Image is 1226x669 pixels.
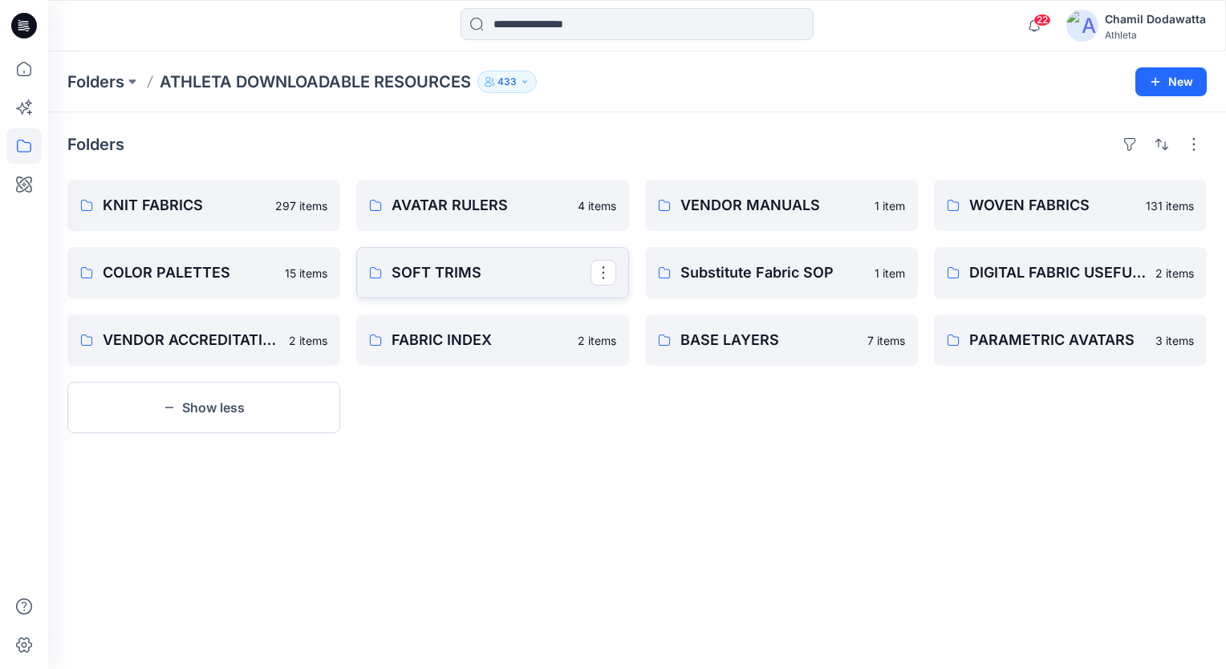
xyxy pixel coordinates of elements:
[1155,265,1194,282] p: 2 items
[969,329,1146,351] p: PARAMETRIC AVATARS
[103,329,279,351] p: VENDOR ACCREDITATION TEMPLATE
[67,314,340,366] a: VENDOR ACCREDITATION TEMPLATE2 items
[1105,10,1206,29] div: Chamil Dodawatta
[497,73,517,91] p: 433
[934,247,1207,298] a: DIGITAL FABRIC USEFUL TUTORIALS2 items
[1135,67,1207,96] button: New
[645,314,918,366] a: BASE LAYERS7 items
[680,329,858,351] p: BASE LAYERS
[680,262,865,284] p: Substitute Fabric SOP
[67,382,340,433] button: Show less
[680,194,865,217] p: VENDOR MANUALS
[875,197,905,214] p: 1 item
[356,180,629,231] a: AVATAR RULERS4 items
[1066,10,1098,42] img: avatar
[392,329,568,351] p: FABRIC INDEX
[275,197,327,214] p: 297 items
[578,197,616,214] p: 4 items
[67,71,124,93] a: Folders
[356,247,629,298] a: SOFT TRIMS
[356,314,629,366] a: FABRIC INDEX2 items
[867,332,905,349] p: 7 items
[934,180,1207,231] a: WOVEN FABRICS131 items
[67,180,340,231] a: KNIT FABRICS297 items
[1033,14,1051,26] span: 22
[103,194,266,217] p: KNIT FABRICS
[645,247,918,298] a: Substitute Fabric SOP1 item
[67,247,340,298] a: COLOR PALETTES15 items
[285,265,327,282] p: 15 items
[160,71,471,93] p: ATHLETA DOWNLOADABLE RESOURCES
[392,262,591,284] p: SOFT TRIMS
[477,71,537,93] button: 433
[289,332,327,349] p: 2 items
[645,180,918,231] a: VENDOR MANUALS1 item
[67,135,124,154] h4: Folders
[875,265,905,282] p: 1 item
[969,194,1136,217] p: WOVEN FABRICS
[392,194,568,217] p: AVATAR RULERS
[969,262,1146,284] p: DIGITAL FABRIC USEFUL TUTORIALS
[934,314,1207,366] a: PARAMETRIC AVATARS3 items
[103,262,275,284] p: COLOR PALETTES
[578,332,616,349] p: 2 items
[1146,197,1194,214] p: 131 items
[1155,332,1194,349] p: 3 items
[1105,29,1206,41] div: Athleta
